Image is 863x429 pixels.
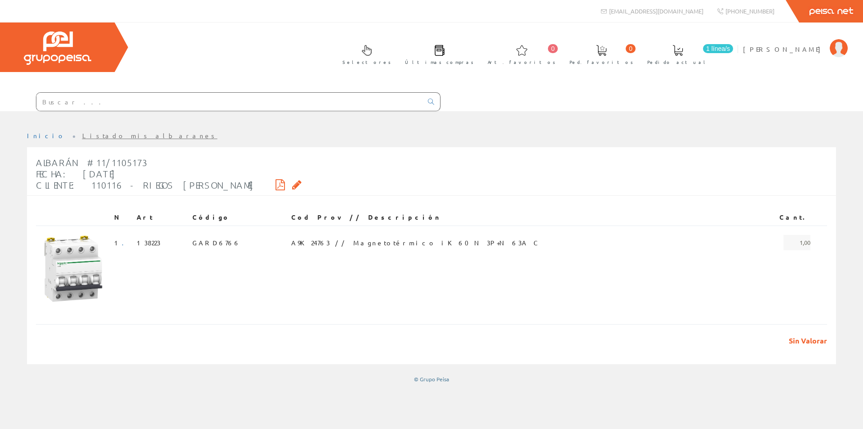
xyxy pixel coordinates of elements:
[609,7,703,15] span: [EMAIL_ADDRESS][DOMAIN_NAME]
[783,235,810,250] span: 1,00
[569,58,633,67] span: Ped. favoritos
[276,181,285,188] i: Descargar PDF
[743,45,825,54] span: [PERSON_NAME]
[114,235,129,250] span: 1
[343,58,391,67] span: Selectores
[334,37,396,70] a: Selectores
[703,44,733,53] span: 1 línea/s
[36,93,423,111] input: Buscar ...
[111,209,133,226] th: N
[743,37,848,46] a: [PERSON_NAME]
[288,209,746,226] th: Cod Prov // Descripción
[40,235,107,303] img: Foto artículo (150x150)
[782,336,827,346] span: Sin Valorar
[548,44,558,53] span: 0
[488,58,556,67] span: Art. favoritos
[638,37,735,70] a: 1 línea/s Pedido actual
[27,131,65,140] a: Inicio
[82,131,218,140] a: Listado mis albaranes
[192,235,240,250] span: GARD6766
[405,58,474,67] span: Últimas compras
[24,32,91,65] img: Grupo Peisa
[137,235,160,250] span: 138223
[725,7,774,15] span: [PHONE_NUMBER]
[291,235,540,250] span: A9K24763 // Magnetotérmico iK60N 3P+N 63A C
[647,58,708,67] span: Pedido actual
[292,181,302,188] i: Solicitar por email copia firmada
[36,157,254,190] span: Albarán #11/1105173 Fecha: [DATE] Cliente: 110116 - RIEGOS [PERSON_NAME]
[626,44,636,53] span: 0
[396,37,478,70] a: Últimas compras
[133,209,189,226] th: Art
[746,209,814,226] th: Cant.
[122,239,129,247] a: .
[189,209,288,226] th: Código
[27,375,836,383] div: © Grupo Peisa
